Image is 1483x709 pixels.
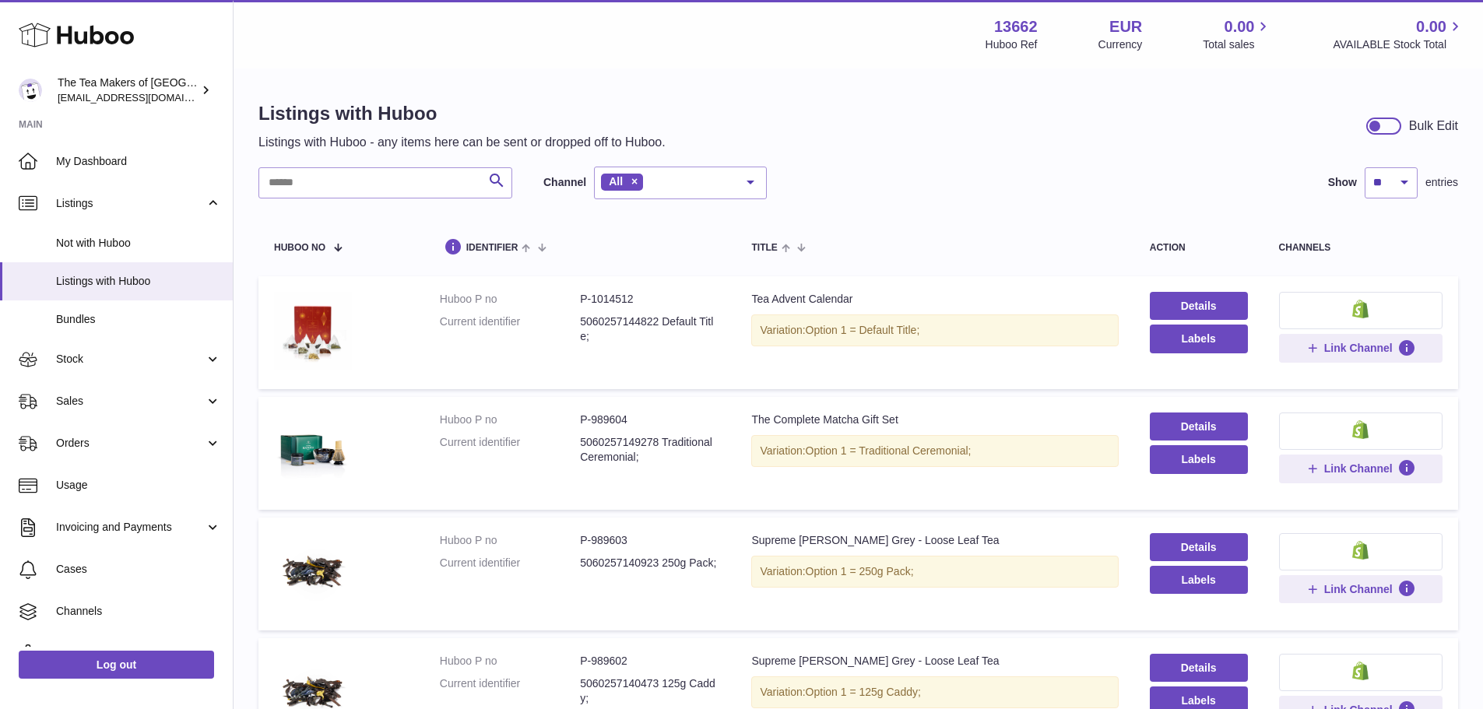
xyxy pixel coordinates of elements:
[56,520,205,535] span: Invoicing and Payments
[751,533,1118,548] div: Supreme [PERSON_NAME] Grey - Loose Leaf Tea
[1352,300,1369,318] img: shopify-small.png
[58,75,198,105] div: The Tea Makers of [GEOGRAPHIC_DATA]
[56,436,205,451] span: Orders
[1279,243,1443,253] div: channels
[19,79,42,102] img: internalAdmin-13662@internal.huboo.com
[440,412,580,427] dt: Huboo P no
[609,175,623,188] span: All
[56,312,221,327] span: Bundles
[1324,462,1393,476] span: Link Channel
[1150,654,1248,682] a: Details
[580,435,720,465] dd: 5060257149278 Traditional Ceremonial;
[986,37,1038,52] div: Huboo Ref
[806,565,914,577] span: Option 1 = 250g Pack;
[580,533,720,548] dd: P-989603
[1324,341,1393,355] span: Link Channel
[440,533,580,548] dt: Huboo P no
[56,604,221,619] span: Channels
[466,243,518,253] span: identifier
[1328,175,1357,190] label: Show
[56,394,205,409] span: Sales
[1150,533,1248,561] a: Details
[751,243,777,253] span: title
[56,236,221,251] span: Not with Huboo
[1279,334,1443,362] button: Link Channel
[58,91,229,104] span: [EMAIL_ADDRESS][DOMAIN_NAME]
[1225,16,1255,37] span: 0.00
[440,435,580,465] dt: Current identifier
[751,654,1118,669] div: Supreme [PERSON_NAME] Grey - Loose Leaf Tea
[751,435,1118,467] div: Variation:
[1203,16,1272,52] a: 0.00 Total sales
[751,676,1118,708] div: Variation:
[274,243,325,253] span: Huboo no
[274,533,352,611] img: Supreme Earl Grey - Loose Leaf Tea
[1324,582,1393,596] span: Link Channel
[440,654,580,669] dt: Huboo P no
[806,686,921,698] span: Option 1 = 125g Caddy;
[1352,541,1369,560] img: shopify-small.png
[1150,243,1248,253] div: action
[440,314,580,344] dt: Current identifier
[806,444,972,457] span: Option 1 = Traditional Ceremonial;
[994,16,1038,37] strong: 13662
[1352,662,1369,680] img: shopify-small.png
[258,101,666,126] h1: Listings with Huboo
[1203,37,1272,52] span: Total sales
[806,324,920,336] span: Option 1 = Default Title;
[1150,566,1248,594] button: Labels
[751,314,1118,346] div: Variation:
[56,646,221,661] span: Settings
[580,676,720,706] dd: 5060257140473 125g Caddy;
[1150,325,1248,353] button: Labels
[1352,420,1369,439] img: shopify-small.png
[56,478,221,493] span: Usage
[440,556,580,570] dt: Current identifier
[56,352,205,367] span: Stock
[580,314,720,344] dd: 5060257144822 Default Title;
[1098,37,1143,52] div: Currency
[1109,16,1142,37] strong: EUR
[274,412,352,490] img: The Complete Matcha Gift Set
[1279,455,1443,483] button: Link Channel
[56,154,221,169] span: My Dashboard
[1425,175,1458,190] span: entries
[1150,292,1248,320] a: Details
[580,292,720,307] dd: P-1014512
[1150,445,1248,473] button: Labels
[258,134,666,151] p: Listings with Huboo - any items here can be sent or dropped off to Huboo.
[1333,16,1464,52] a: 0.00 AVAILABLE Stock Total
[580,556,720,570] dd: 5060257140923 250g Pack;
[1333,37,1464,52] span: AVAILABLE Stock Total
[440,292,580,307] dt: Huboo P no
[580,412,720,427] dd: P-989604
[56,562,221,577] span: Cases
[751,412,1118,427] div: The Complete Matcha Gift Set
[543,175,586,190] label: Channel
[751,556,1118,588] div: Variation:
[1150,412,1248,440] a: Details
[19,651,214,679] a: Log out
[1409,118,1458,135] div: Bulk Edit
[751,292,1118,307] div: Tea Advent Calendar
[56,274,221,289] span: Listings with Huboo
[440,676,580,706] dt: Current identifier
[580,654,720,669] dd: P-989602
[1416,16,1446,37] span: 0.00
[56,196,205,211] span: Listings
[1279,575,1443,603] button: Link Channel
[274,292,352,370] img: Tea Advent Calendar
